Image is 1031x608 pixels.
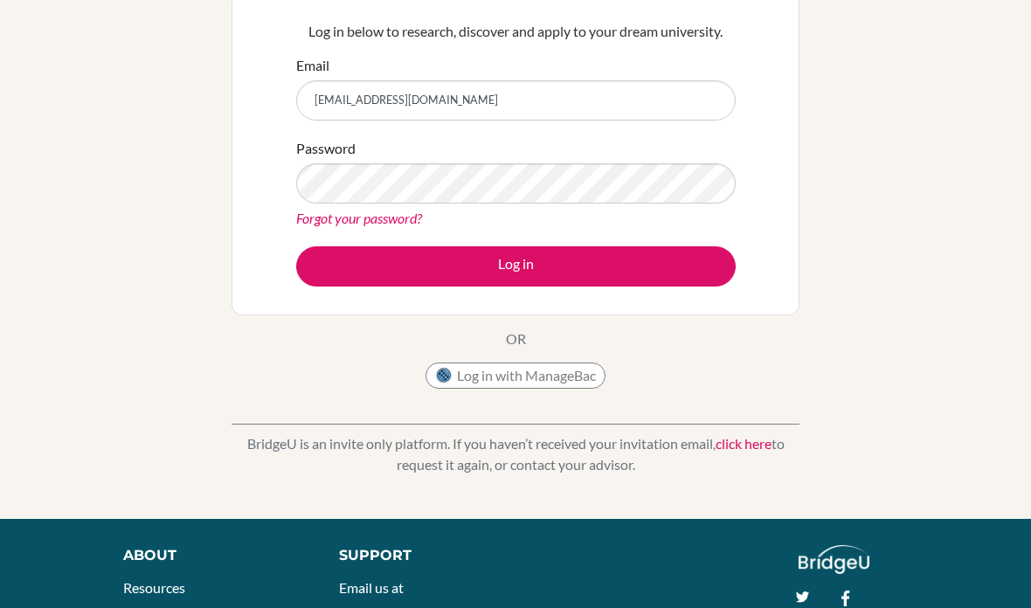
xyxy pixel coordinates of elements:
a: Forgot your password? [296,210,422,226]
label: Email [296,55,329,76]
p: BridgeU is an invite only platform. If you haven’t received your invitation email, to request it ... [232,433,799,475]
a: click here [716,435,772,452]
button: Log in [296,246,736,287]
p: OR [506,328,526,349]
a: Resources [123,579,185,596]
img: logo_white@2x-f4f0deed5e89b7ecb1c2cc34c3e3d731f90f0f143d5ea2071677605dd97b5244.png [799,545,869,574]
div: About [123,545,300,566]
p: Log in below to research, discover and apply to your dream university. [296,21,736,42]
div: Support [339,545,499,566]
label: Password [296,138,356,159]
button: Log in with ManageBac [426,363,605,389]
